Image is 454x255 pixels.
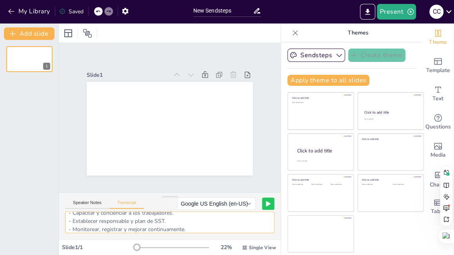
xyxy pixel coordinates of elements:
[422,24,454,52] div: Change the overall theme
[62,244,134,251] div: Slide 1 / 1
[43,63,50,70] div: 1
[348,49,405,62] button: Create theme
[364,110,416,115] div: Click to add title
[292,101,348,103] div: Click to add text
[362,178,418,181] div: Click to add title
[65,200,109,209] button: Speaker Notes
[287,75,369,86] button: Apply theme to all slides
[364,118,416,120] div: Click to add text
[83,29,92,38] span: Position
[429,5,443,19] div: C C
[109,200,144,209] button: Transcript
[432,94,443,103] span: Text
[6,46,53,72] div: 1
[6,5,53,18] button: My Library
[377,4,416,20] button: Present
[362,137,418,140] div: Click to add title
[4,27,54,40] button: Add slide
[297,147,347,154] div: Click to add title
[59,8,84,15] div: Saved
[287,49,345,62] button: Sendsteps
[87,71,168,79] div: Slide 1
[422,136,454,165] div: Add images, graphics, shapes or video
[426,66,450,75] span: Template
[292,178,348,181] div: Click to add title
[429,4,443,20] button: C C
[177,197,256,210] button: Google US English (en-US)
[62,27,74,40] div: Layout
[301,24,414,42] p: Themes
[249,244,276,251] span: Single View
[360,4,375,20] button: Export to PowerPoint
[217,244,236,251] div: 22 %
[362,183,387,185] div: Click to add text
[431,207,445,216] span: Table
[311,183,329,185] div: Click to add text
[422,108,454,136] div: Get real-time input from your audience
[422,193,454,221] div: Add a table
[425,123,451,131] span: Questions
[193,5,253,16] input: Insert title
[392,183,417,185] div: Click to add text
[422,165,454,193] div: Add charts and graphs
[422,80,454,108] div: Add text boxes
[429,38,447,47] span: Theme
[430,151,446,159] span: Media
[262,197,274,210] button: Play
[331,183,348,185] div: Click to add text
[65,212,274,233] textarea: Para Seguridad y Salud en el Trabajo (SST): - Identificar y evaluar riesgos. - Implementar medida...
[292,96,348,99] div: Click to add title
[422,52,454,80] div: Add ready made slides
[297,160,347,162] div: Click to add body
[430,181,446,189] span: Charts
[292,183,310,185] div: Click to add text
